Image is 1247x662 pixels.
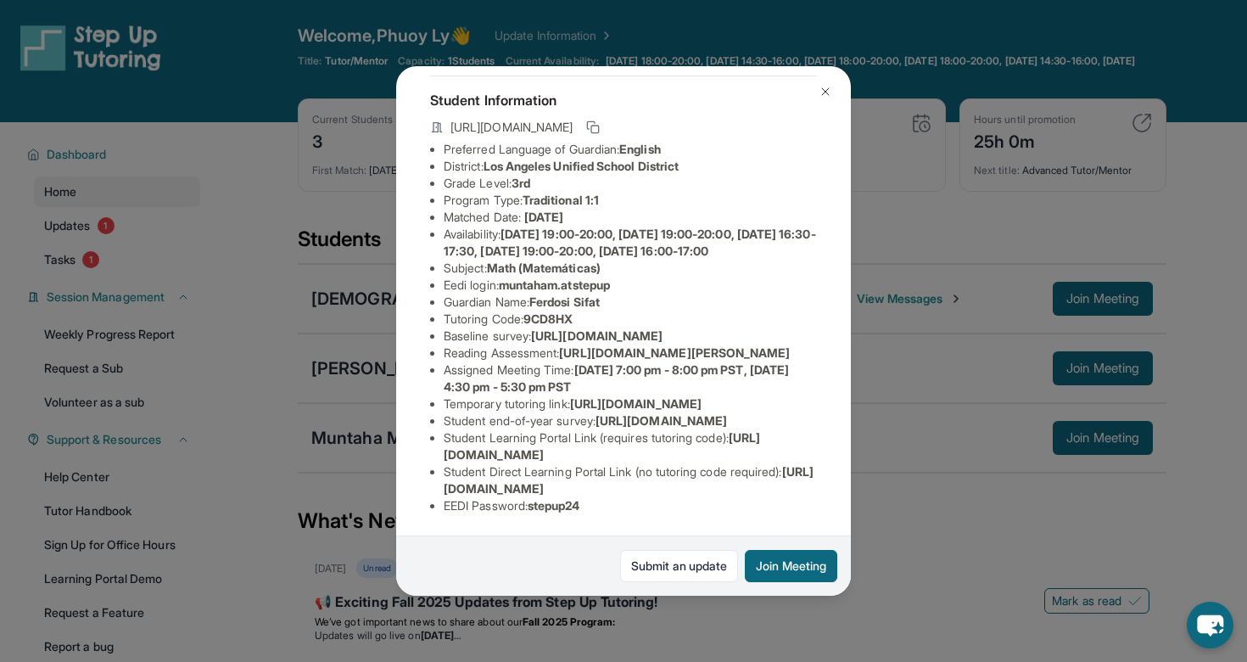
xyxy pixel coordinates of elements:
img: Close Icon [819,85,832,98]
li: Matched Date: [444,209,817,226]
span: 3rd [512,176,530,190]
li: Temporary tutoring link : [444,396,817,412]
li: Eedi login : [444,277,817,294]
a: Submit an update [620,550,738,582]
span: [URL][DOMAIN_NAME][PERSON_NAME] [559,345,790,360]
span: [DATE] [524,210,563,224]
span: [DATE] 19:00-20:00, [DATE] 19:00-20:00, [DATE] 16:30-17:30, [DATE] 19:00-20:00, [DATE] 16:00-17:00 [444,227,816,258]
li: Tutoring Code : [444,311,817,328]
li: Student Learning Portal Link (requires tutoring code) : [444,429,817,463]
li: EEDI Password : [444,497,817,514]
span: [URL][DOMAIN_NAME] [596,413,727,428]
li: Program Type: [444,192,817,209]
span: [URL][DOMAIN_NAME] [570,396,702,411]
button: Copy link [583,117,603,137]
span: 9CD8HX [523,311,573,326]
button: Join Meeting [745,550,837,582]
span: Math (Matemáticas) [487,261,601,275]
li: Subject : [444,260,817,277]
span: [DATE] 7:00 pm - 8:00 pm PST, [DATE] 4:30 pm - 5:30 pm PST [444,362,789,394]
h4: Student Information [430,90,817,110]
li: Grade Level: [444,175,817,192]
li: Assigned Meeting Time : [444,362,817,396]
span: stepup24 [528,498,580,513]
span: Los Angeles Unified School District [484,159,679,173]
li: Guardian Name : [444,294,817,311]
li: Reading Assessment : [444,345,817,362]
li: Baseline survey : [444,328,817,345]
li: Student end-of-year survey : [444,412,817,429]
button: chat-button [1187,602,1233,648]
span: English [619,142,661,156]
span: muntaham.atstepup [499,278,610,292]
span: Ferdosi Sifat [529,295,600,309]
li: Student Direct Learning Portal Link (no tutoring code required) : [444,463,817,497]
span: [URL][DOMAIN_NAME] [450,119,573,136]
li: Availability: [444,226,817,260]
li: District: [444,158,817,175]
span: [URL][DOMAIN_NAME] [531,328,663,343]
li: Preferred Language of Guardian: [444,141,817,158]
span: Traditional 1:1 [523,193,599,207]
